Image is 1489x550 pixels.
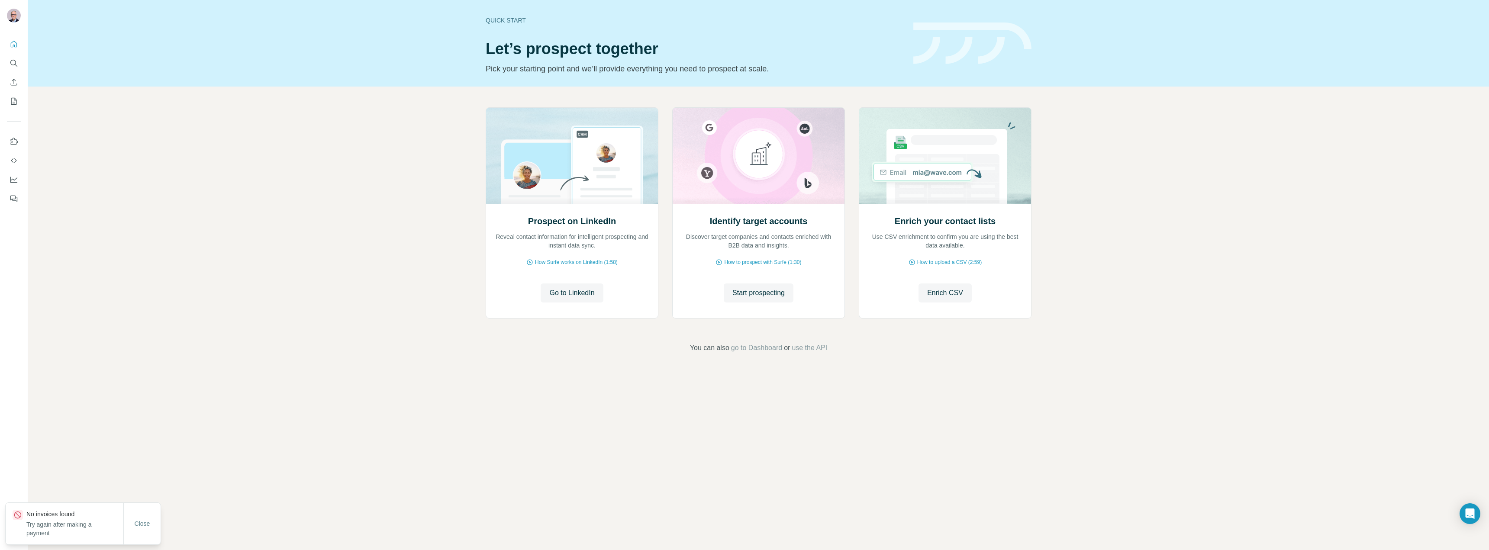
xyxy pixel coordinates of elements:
img: Enrich your contact lists [859,108,1031,204]
button: My lists [7,93,21,109]
button: go to Dashboard [731,343,782,353]
button: Close [129,516,156,531]
span: Close [135,519,150,528]
button: Feedback [7,191,21,206]
button: Enrich CSV [919,283,972,302]
h1: Let’s prospect together [486,40,903,58]
p: Try again after making a payment [26,520,123,537]
p: Discover target companies and contacts enriched with B2B data and insights. [681,232,836,250]
span: You can also [690,343,729,353]
button: Dashboard [7,172,21,187]
button: Use Surfe API [7,153,21,168]
p: Reveal contact information for intelligent prospecting and instant data sync. [495,232,649,250]
span: Start prospecting [732,288,785,298]
div: Quick start [486,16,903,25]
img: banner [913,23,1031,64]
p: No invoices found [26,510,123,518]
button: Go to LinkedIn [541,283,603,302]
p: Pick your starting point and we’ll provide everything you need to prospect at scale. [486,63,903,75]
button: Use Surfe on LinkedIn [7,134,21,149]
button: Start prospecting [724,283,793,302]
img: Prospect on LinkedIn [486,108,658,204]
h2: Enrich your contact lists [895,215,996,227]
span: Go to LinkedIn [549,288,594,298]
button: Enrich CSV [7,74,21,90]
img: Identify target accounts [672,108,845,204]
span: or [784,343,790,353]
span: How to upload a CSV (2:59) [917,258,982,266]
div: Open Intercom Messenger [1460,503,1480,524]
span: How to prospect with Surfe (1:30) [724,258,801,266]
button: Quick start [7,36,21,52]
button: Search [7,55,21,71]
span: How Surfe works on LinkedIn (1:58) [535,258,618,266]
p: Use CSV enrichment to confirm you are using the best data available. [868,232,1022,250]
button: use the API [792,343,827,353]
h2: Prospect on LinkedIn [528,215,616,227]
img: Avatar [7,9,21,23]
span: Enrich CSV [927,288,963,298]
h2: Identify target accounts [710,215,808,227]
